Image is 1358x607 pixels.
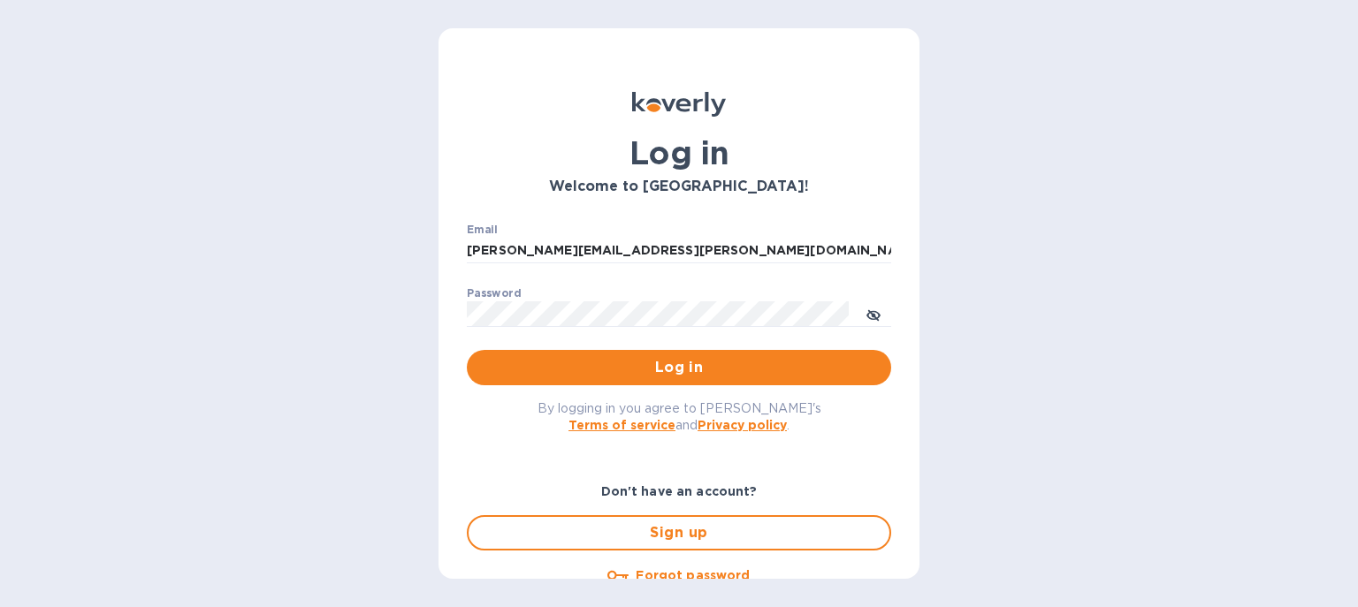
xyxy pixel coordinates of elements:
button: Log in [467,350,891,385]
span: By logging in you agree to [PERSON_NAME]'s and . [538,401,821,432]
input: Enter email address [467,238,891,264]
b: Don't have an account? [601,484,758,498]
label: Email [467,224,498,235]
span: Log in [481,357,877,378]
u: Forgot password [636,568,750,582]
span: Sign up [483,522,875,543]
h1: Log in [467,134,891,171]
button: toggle password visibility [856,296,891,331]
a: Terms of service [568,418,675,432]
a: Privacy policy [698,418,787,432]
button: Sign up [467,515,891,550]
h3: Welcome to [GEOGRAPHIC_DATA]! [467,178,891,195]
label: Password [467,288,521,299]
img: Koverly [632,92,726,117]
